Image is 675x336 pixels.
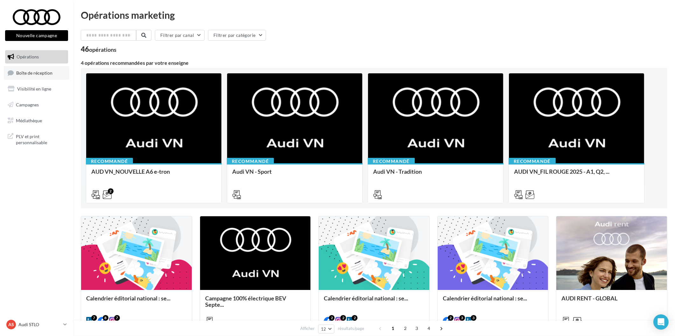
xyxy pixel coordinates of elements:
span: résultats/page [338,326,364,332]
div: 7 [114,315,120,321]
span: Calendrier éditorial national : se... [324,295,408,302]
a: Boîte de réception [4,66,69,80]
span: Audi VN - Tradition [373,168,422,175]
span: AS [8,321,14,328]
div: 2 [329,315,335,321]
span: PLV et print personnalisable [16,132,66,146]
span: 4 [424,323,434,333]
span: Visibilité en ligne [17,86,51,91]
span: 1 [388,323,398,333]
div: Recommandé [368,158,415,165]
p: Audi STLO [18,321,61,328]
span: Opérations [17,54,39,59]
span: Audi VN - Sport [232,168,272,175]
div: 2 [340,315,346,321]
a: Visibilité en ligne [4,82,69,96]
div: Recommandé [509,158,556,165]
div: 2 [448,315,454,321]
div: 46 [81,46,116,53]
div: 3 [471,315,477,321]
span: AUD VN_NOUVELLE A6 e-tron [91,168,170,175]
span: Calendrier éditorial national : se... [86,295,170,302]
a: AS Audi STLO [5,319,68,331]
span: Campagne 100% électrique BEV Septe... [205,295,286,308]
div: 3 [459,315,465,321]
span: 3 [412,323,422,333]
button: Filtrer par canal [155,30,205,41]
div: Recommandé [86,158,133,165]
span: AUDI RENT - GLOBAL [561,295,617,302]
span: Boîte de réception [16,70,52,75]
div: 8 [103,315,108,321]
div: Recommandé [227,158,274,165]
a: Campagnes [4,98,69,111]
span: Calendrier éditorial national : se... [443,295,527,302]
span: 2 [400,323,410,333]
span: Médiathèque [16,118,42,123]
span: Afficher [300,326,315,332]
div: 4 opérations recommandées par votre enseigne [81,60,667,65]
button: 12 [318,325,334,333]
a: PLV et print personnalisable [4,130,69,148]
button: Nouvelle campagne [5,30,68,41]
a: Opérations [4,50,69,64]
span: AUDI VN_FIL ROUGE 2025 - A1, Q2, ... [514,168,609,175]
div: opérations [89,47,116,52]
div: 2 [352,315,358,321]
div: Opérations marketing [81,10,667,20]
a: Médiathèque [4,114,69,127]
div: 2 [108,188,114,194]
button: Filtrer par catégorie [208,30,266,41]
div: 7 [91,315,97,321]
span: 12 [321,326,326,332]
div: Open Intercom Messenger [653,314,669,330]
span: Campagnes [16,102,39,107]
